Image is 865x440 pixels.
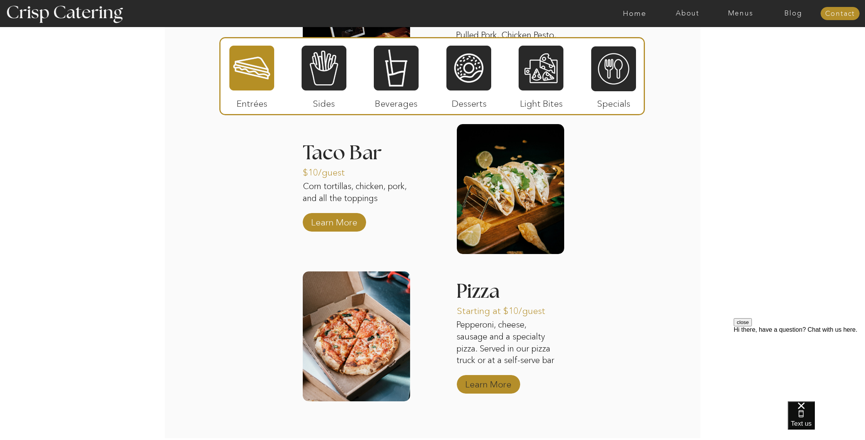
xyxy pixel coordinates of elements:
p: Pulled Pork, Chicken Pesto, Jalapeño Popper, and Classic Grilled Cheese [456,29,563,67]
a: Blog [767,10,820,17]
a: Contact [821,10,860,18]
iframe: podium webchat widget bubble [788,401,865,440]
a: Learn More [309,209,360,232]
p: $10/guest [456,8,507,30]
p: Specials [588,90,639,113]
p: Entrées [226,90,278,113]
p: Starting at $10/guest [457,298,559,320]
p: Sides [298,90,349,113]
a: Learn More [463,371,514,394]
p: Pepperoni, cheese, sausage and a specialty pizza. Served in our pizza truck or at a self-serve bar [456,319,559,367]
a: Home [608,10,661,17]
p: Desserts [443,90,495,113]
p: Beverages [370,90,422,113]
h3: Taco Bar [303,143,410,153]
a: Menus [714,10,767,17]
p: Light Bites [516,90,567,113]
p: $10/guest [303,159,354,182]
a: About [661,10,714,17]
h3: Pizza [456,281,536,304]
iframe: podium webchat widget prompt [734,318,865,411]
p: Corn tortillas, chicken, pork, and all the toppings [303,181,410,218]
